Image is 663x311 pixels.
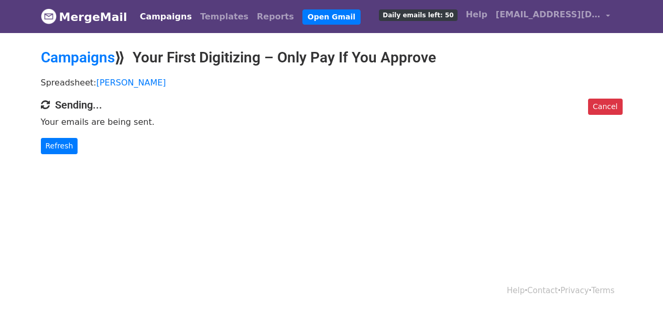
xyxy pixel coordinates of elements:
[507,286,525,295] a: Help
[41,49,115,66] a: Campaigns
[41,99,623,111] h4: Sending...
[253,6,298,27] a: Reports
[560,286,589,295] a: Privacy
[41,49,623,67] h2: ⟫ Your First Digitizing – Only Pay If You Approve
[496,8,601,21] span: [EMAIL_ADDRESS][DOMAIN_NAME]
[41,6,127,28] a: MergeMail
[136,6,196,27] a: Campaigns
[527,286,558,295] a: Contact
[492,4,614,29] a: [EMAIL_ADDRESS][DOMAIN_NAME]
[379,9,457,21] span: Daily emails left: 50
[588,99,622,115] a: Cancel
[196,6,253,27] a: Templates
[375,4,461,25] a: Daily emails left: 50
[462,4,492,25] a: Help
[96,78,166,88] a: [PERSON_NAME]
[41,116,623,127] p: Your emails are being sent.
[41,77,623,88] p: Spreadsheet:
[302,9,361,25] a: Open Gmail
[591,286,614,295] a: Terms
[41,8,57,24] img: MergeMail logo
[41,138,78,154] a: Refresh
